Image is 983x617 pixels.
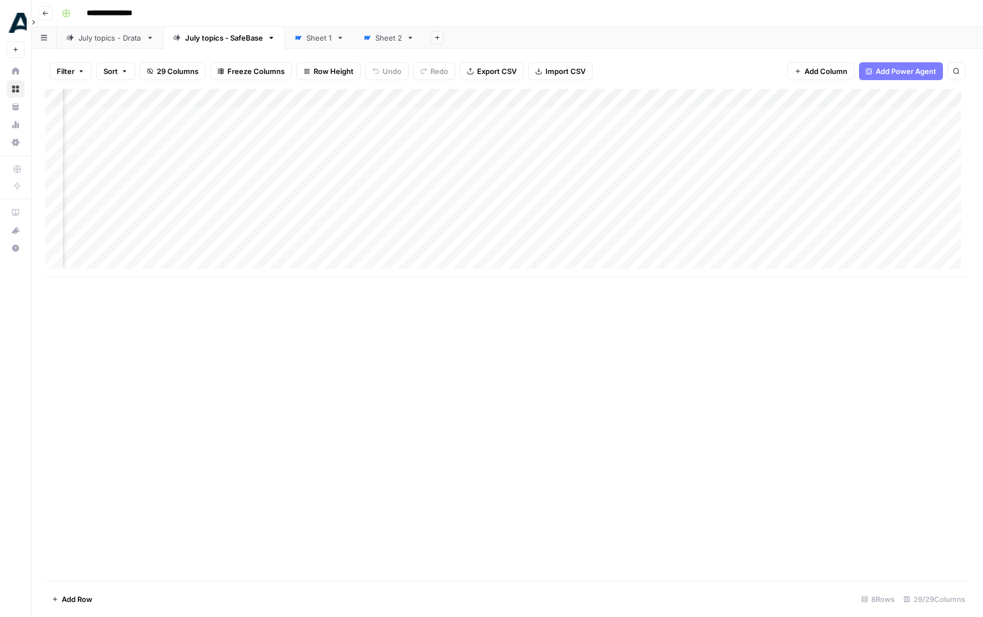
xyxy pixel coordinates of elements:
a: July topics - Drata [57,27,163,49]
a: Home [7,62,24,80]
span: Freeze Columns [227,66,285,77]
button: What's new? [7,221,24,239]
button: 29 Columns [140,62,206,80]
span: Add Power Agent [876,66,936,77]
a: Browse [7,80,24,98]
div: July topics - Drata [78,32,142,43]
div: 29/29 Columns [899,590,970,608]
button: Freeze Columns [210,62,292,80]
button: Add Row [45,590,99,608]
button: Filter [49,62,92,80]
a: AirOps Academy [7,204,24,221]
button: Row Height [296,62,361,80]
div: Sheet 1 [306,32,332,43]
div: July topics - SafeBase [185,32,263,43]
a: July topics - SafeBase [163,27,285,49]
a: Your Data [7,98,24,116]
a: Settings [7,134,24,151]
a: Usage [7,116,24,134]
button: Workspace: Drata [7,9,24,37]
button: Add Power Agent [859,62,943,80]
span: Export CSV [477,66,517,77]
div: What's new? [7,222,24,239]
span: Add Column [805,66,847,77]
a: Sheet 1 [285,27,354,49]
button: Redo [413,62,455,80]
span: Filter [57,66,75,77]
button: Sort [96,62,135,80]
button: Import CSV [528,62,593,80]
a: Sheet 2 [354,27,424,49]
button: Add Column [787,62,855,80]
button: Export CSV [460,62,524,80]
button: Undo [365,62,409,80]
span: Undo [383,66,401,77]
span: 29 Columns [157,66,198,77]
img: Drata Logo [7,13,27,33]
span: Redo [430,66,448,77]
div: 8 Rows [857,590,899,608]
span: Sort [103,66,118,77]
button: Help + Support [7,239,24,257]
span: Import CSV [545,66,585,77]
div: Sheet 2 [375,32,402,43]
span: Row Height [314,66,354,77]
span: Add Row [62,594,92,605]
